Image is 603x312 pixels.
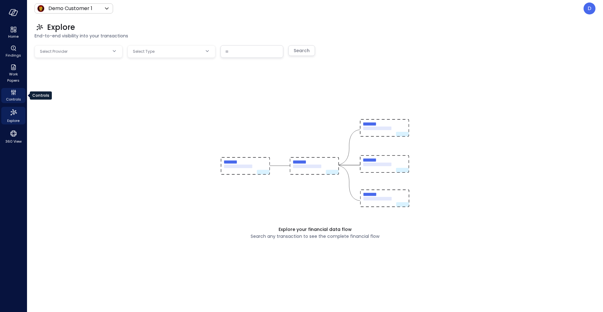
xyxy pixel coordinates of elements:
[1,63,25,84] div: Work Papers
[30,91,52,100] div: Controls
[584,3,595,14] div: Dudu
[1,44,25,59] div: Findings
[1,25,25,40] div: Home
[588,5,591,12] p: D
[8,33,19,40] span: Home
[1,107,25,124] div: Explore
[251,233,379,240] span: Search any transaction to see the complete financial flow
[40,48,68,55] span: Select Provider
[279,226,352,233] span: Explore your financial data flow
[4,71,23,84] span: Work Papers
[37,5,45,12] img: Icon
[7,118,19,124] span: Explore
[1,128,25,145] div: 360 View
[133,48,155,55] span: Select Type
[48,5,92,12] p: Demo Customer 1
[35,32,595,39] span: End-to-end visibility into your transactions
[6,52,21,58] span: Findings
[6,96,21,102] span: Controls
[1,88,25,103] div: Controls
[47,22,75,32] span: Explore
[5,138,22,145] span: 360 View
